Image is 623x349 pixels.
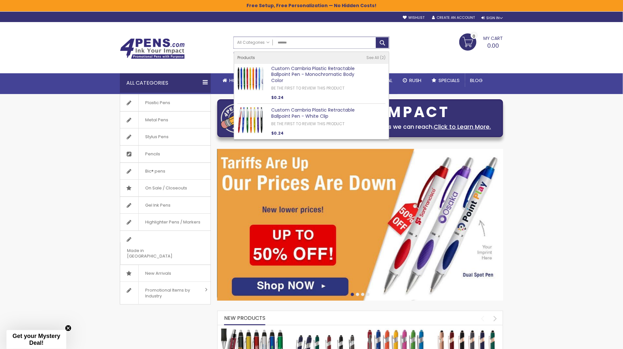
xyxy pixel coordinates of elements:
span: Made in [GEOGRAPHIC_DATA] [120,242,194,265]
span: Bic® pens [138,163,172,180]
a: The Barton Custom Pens Special Offer [221,328,286,334]
img: four_pen_logo.png [221,103,253,133]
a: Metal Pens [120,112,210,128]
span: 0 [473,33,476,39]
a: See All 2 [366,55,386,60]
a: Custom Cambria Plastic Retractable Ballpoint Pen - White Clip [272,107,355,119]
button: Close teaser [65,325,71,331]
span: See All [366,55,379,60]
a: Home [217,73,248,88]
a: Bic® pens [120,163,210,180]
img: 4Pens Custom Pens and Promotional Products [120,38,185,59]
span: Pencils [138,146,167,162]
a: Stylus Pens [120,128,210,145]
span: 0.00 [488,42,499,50]
img: Custom Cambria Plastic Retractable Ballpoint Pen - White Clip [237,107,264,134]
a: 0.00 0 [459,33,503,50]
span: Rush [409,77,422,84]
span: All Categories [237,40,270,45]
a: Specials [427,73,465,88]
a: Promotional Items by Industry [120,282,210,304]
a: Blog [465,73,488,88]
div: All Categories [120,73,211,93]
span: Promotional Items by Industry [138,282,203,304]
a: Ellipse Softy Rose Gold Classic with Stylus Pen - Silver Laser [435,328,499,334]
span: 2 [380,55,386,60]
div: next [490,313,501,324]
a: Ellipse Softy Brights with Stylus Pen - Laser [363,328,428,334]
div: Sign In [482,16,503,20]
a: Plastic Pens [120,94,210,111]
div: Get your Mystery Deal!Close teaser [6,330,66,349]
a: All Categories [234,37,273,48]
a: On Sale / Closeouts [120,180,210,197]
div: Free shipping on pen orders over $199 [335,49,390,62]
a: Made in [GEOGRAPHIC_DATA] [120,231,210,265]
span: $0.24 [272,95,284,100]
a: Wishlist [403,15,425,20]
a: Custom Soft Touch Metal Pen - Stylus Top [292,328,357,334]
a: New Arrivals [120,265,210,282]
a: Gel Ink Pens [120,197,210,214]
span: Gel Ink Pens [138,197,177,214]
span: Blog [470,77,483,84]
img: Custom Cambria Plastic Retractable Ballpoint Pen - Monochromatic Body Color [237,66,264,92]
span: Specials [439,77,460,84]
a: Click to Learn More. [434,123,491,131]
span: Plastic Pens [138,94,177,111]
span: New Products [224,314,265,322]
a: Rush [398,73,427,88]
span: New Arrivals [138,265,178,282]
span: On Sale / Closeouts [138,180,194,197]
a: Be the first to review this product [272,85,345,91]
a: Custom Cambria Plastic Retractable Ballpoint Pen - Monochromatic Body Color [272,65,355,84]
span: Highlighter Pens / Markers [138,214,207,231]
span: Products [237,55,255,60]
a: Create an Account [432,15,475,20]
a: Be the first to review this product [272,121,345,126]
span: Stylus Pens [138,128,175,145]
a: Highlighter Pens / Markers [120,214,210,231]
span: Home [229,77,243,84]
div: prev [477,313,489,324]
a: Pencils [120,146,210,162]
span: Metal Pens [138,112,175,128]
img: /cheap-promotional-products.html [217,149,503,301]
span: $0.24 [272,130,284,136]
span: Get your Mystery Deal! [12,333,60,346]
